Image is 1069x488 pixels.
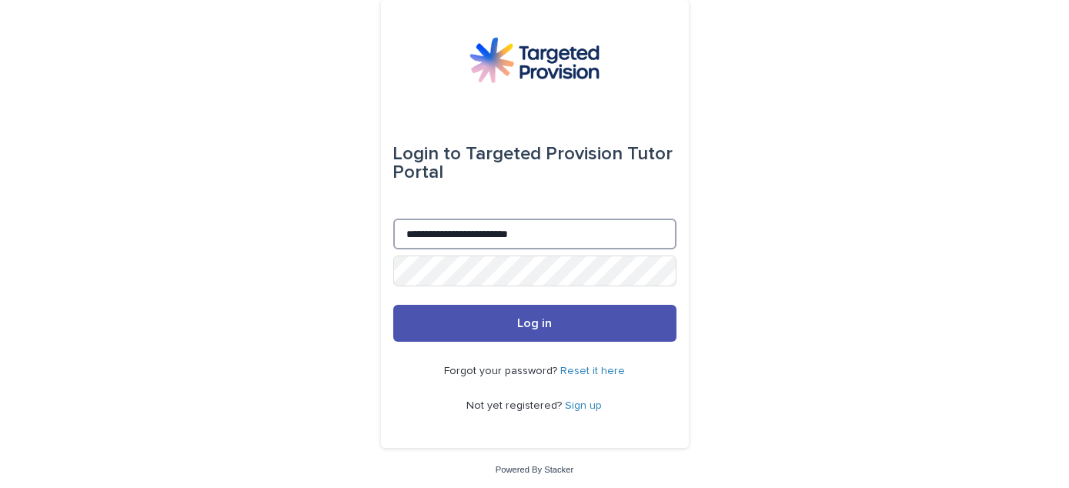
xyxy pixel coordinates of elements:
[393,305,676,342] button: Log in
[467,400,566,411] span: Not yet registered?
[444,366,560,376] span: Forgot your password?
[393,132,676,194] div: Targeted Provision Tutor Portal
[517,317,552,329] span: Log in
[469,37,599,83] img: M5nRWzHhSzIhMunXDL62
[393,145,462,163] span: Login to
[566,400,603,411] a: Sign up
[560,366,625,376] a: Reset it here
[496,465,573,474] a: Powered By Stacker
